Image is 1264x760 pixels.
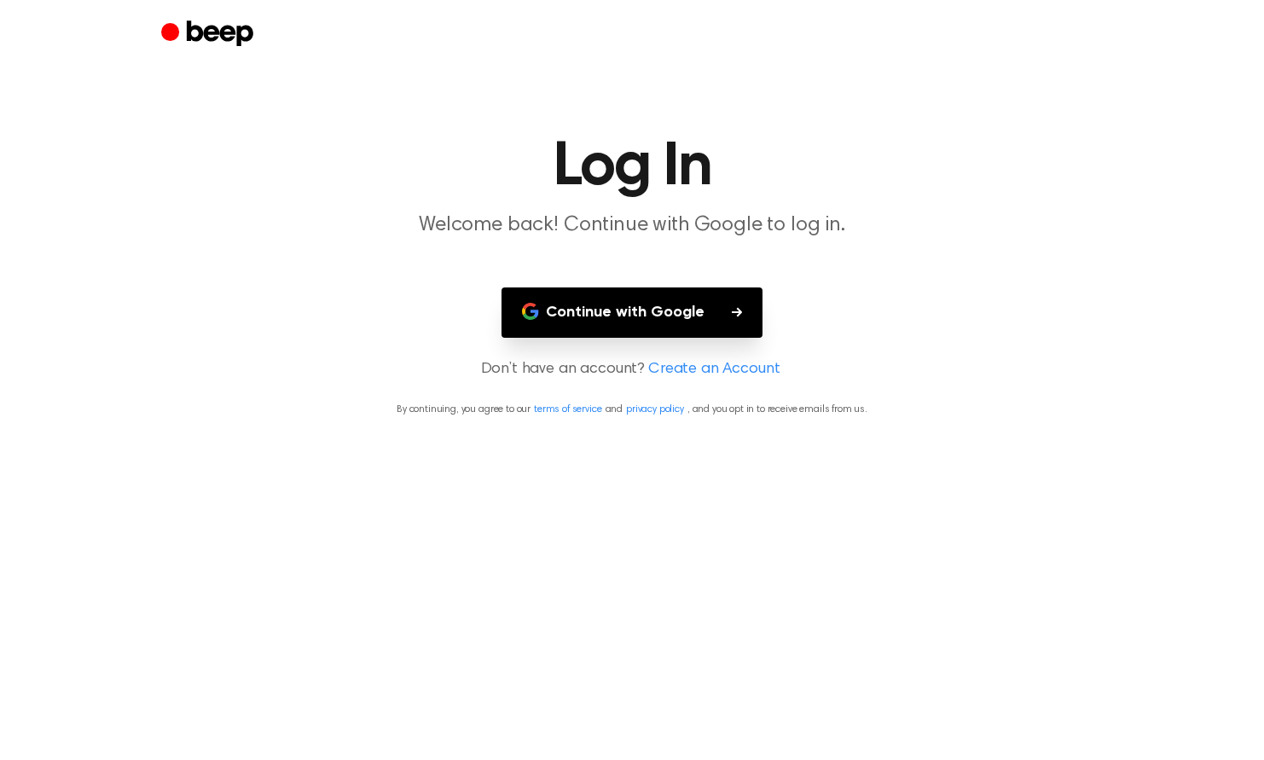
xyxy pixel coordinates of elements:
h1: Log In [195,136,1069,198]
a: terms of service [534,404,601,415]
a: Create an Account [648,358,780,381]
p: By continuing, you agree to our and , and you opt in to receive emails from us. [20,402,1244,417]
button: Continue with Google [502,287,762,338]
p: Welcome back! Continue with Google to log in. [304,212,960,240]
a: privacy policy [626,404,684,415]
p: Don’t have an account? [20,358,1244,381]
a: Beep [161,18,258,51]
